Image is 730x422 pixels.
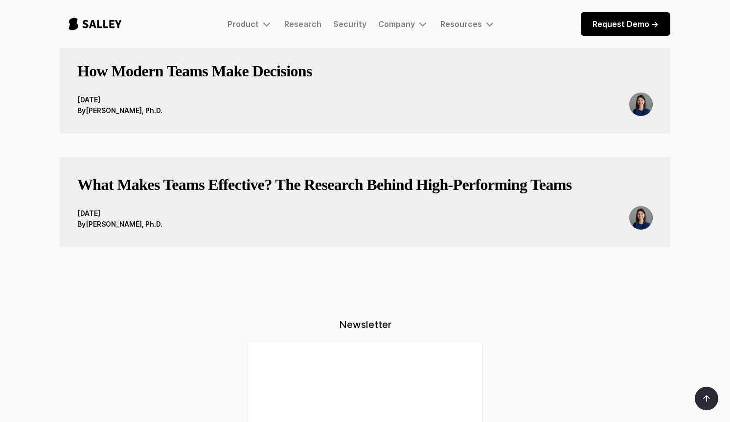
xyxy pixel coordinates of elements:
[228,18,273,30] div: Product
[440,18,496,30] div: Resources
[581,12,670,36] a: Request Demo ->
[60,8,131,40] a: home
[86,219,162,230] div: [PERSON_NAME], Ph.D.
[77,94,162,105] div: [DATE]
[333,19,366,29] a: Security
[440,19,482,29] div: Resources
[339,318,391,331] h5: Newsletter
[77,61,312,81] h3: How Modern Teams Make Decisions
[378,18,429,30] div: Company
[284,19,321,29] a: Research
[77,208,162,219] div: [DATE]
[86,105,162,116] div: [PERSON_NAME], Ph.D.
[77,61,312,93] a: How Modern Teams Make Decisions
[77,219,86,230] div: By
[77,175,572,206] a: What Makes Teams Effective? The Research Behind High-Performing Teams
[77,105,86,116] div: By
[378,19,415,29] div: Company
[228,19,259,29] div: Product
[77,175,572,194] h3: What Makes Teams Effective? The Research Behind High-Performing Teams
